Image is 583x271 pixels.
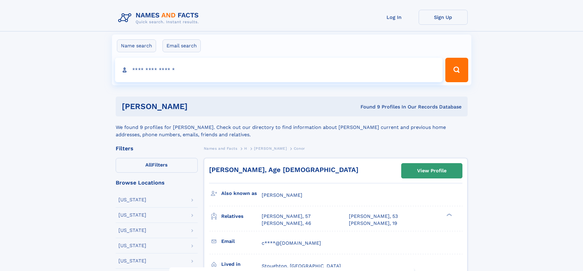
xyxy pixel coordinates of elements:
[445,213,452,217] div: ❯
[221,211,262,222] h3: Relatives
[118,228,146,233] div: [US_STATE]
[254,145,287,152] a: [PERSON_NAME]
[118,197,146,202] div: [US_STATE]
[445,58,468,82] button: Search Button
[402,163,462,178] a: View Profile
[294,146,305,151] span: Conor
[145,162,152,168] span: All
[244,145,247,152] a: H
[163,39,201,52] label: Email search
[122,103,274,110] h1: [PERSON_NAME]
[115,58,443,82] input: search input
[262,220,311,227] a: [PERSON_NAME], 46
[274,104,462,110] div: Found 9 Profiles In Our Records Database
[262,263,341,269] span: Stoughton, [GEOGRAPHIC_DATA]
[117,39,156,52] label: Name search
[221,188,262,199] h3: Also known as
[419,10,468,25] a: Sign Up
[417,164,447,178] div: View Profile
[262,213,311,220] a: [PERSON_NAME], 57
[118,213,146,218] div: [US_STATE]
[116,146,198,151] div: Filters
[221,259,262,269] h3: Lived in
[254,146,287,151] span: [PERSON_NAME]
[349,220,397,227] a: [PERSON_NAME], 19
[204,145,237,152] a: Names and Facts
[116,180,198,185] div: Browse Locations
[116,10,204,26] img: Logo Names and Facts
[118,258,146,263] div: [US_STATE]
[116,116,468,138] div: We found 9 profiles for [PERSON_NAME]. Check out our directory to find information about [PERSON_...
[370,10,419,25] a: Log In
[262,192,302,198] span: [PERSON_NAME]
[349,213,398,220] a: [PERSON_NAME], 53
[209,166,358,174] a: [PERSON_NAME], Age [DEMOGRAPHIC_DATA]
[116,158,198,173] label: Filters
[118,243,146,248] div: [US_STATE]
[221,236,262,247] h3: Email
[244,146,247,151] span: H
